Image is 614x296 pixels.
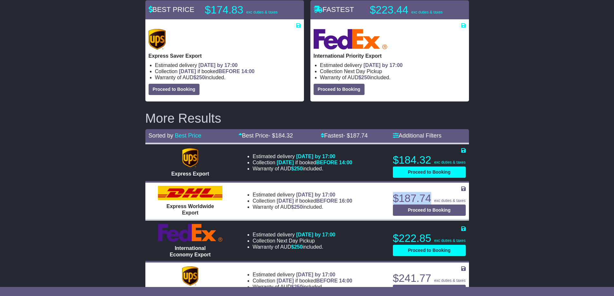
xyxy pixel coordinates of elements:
li: Warranty of AUD included. [253,244,336,250]
li: Collection [253,238,336,244]
img: UPS (new): Expedited Export [182,266,198,286]
span: $ [193,75,205,80]
button: Proceed to Booking [393,167,466,178]
p: $223.44 [370,4,451,16]
span: BEFORE [316,198,338,204]
li: Collection [253,278,352,284]
a: Best Price- $184.32 [239,132,293,139]
span: $ [358,75,370,80]
button: Proceed to Booking [393,245,466,256]
span: 184.32 [275,132,293,139]
span: 250 [294,284,303,290]
span: Express Export [171,171,209,177]
li: Estimated delivery [253,272,352,278]
img: UPS (new): Express Saver Export [149,29,166,50]
a: Fastest- $187.74 [321,132,368,139]
button: Proceed to Booking [149,84,200,95]
span: 250 [294,166,303,171]
span: Next Day Pickup [344,69,382,74]
span: exc duties & taxes [434,238,465,243]
li: Estimated delivery [253,153,352,159]
span: [DATE] by 17:00 [296,192,336,197]
span: if booked [179,69,254,74]
li: Estimated delivery [320,62,466,68]
span: exc duties & taxes [246,10,278,14]
li: Collection [253,198,352,204]
li: Warranty of AUD included. [253,166,352,172]
li: Warranty of AUD included. [320,74,466,81]
p: International Priority Export [314,53,466,59]
button: Proceed to Booking [314,84,365,95]
img: DHL: Express Worldwide Export [158,186,222,200]
li: Estimated delivery [155,62,301,68]
span: 14:00 [241,69,255,74]
button: Proceed to Booking [393,285,466,296]
span: Next Day Pickup [277,238,315,243]
span: 187.74 [350,132,368,139]
span: 16:00 [339,198,352,204]
p: $187.74 [393,192,466,205]
li: Warranty of AUD included. [253,284,352,290]
span: $ [291,244,303,250]
img: FedEx Express: International Economy Export [158,224,222,242]
li: Collection [320,68,466,74]
span: [DATE] [277,278,294,283]
span: Sorted by [149,132,173,139]
span: FASTEST [314,5,354,14]
button: Proceed to Booking [393,205,466,216]
span: [DATE] [179,69,196,74]
span: if booked [277,198,352,204]
span: BEFORE [316,278,338,283]
span: [DATE] by 17:00 [296,272,336,277]
span: [DATE] by 17:00 [296,154,336,159]
p: Express Saver Export [149,53,301,59]
span: 250 [294,204,303,210]
li: Collection [253,159,352,166]
span: [DATE] [277,160,294,165]
p: $174.83 [205,4,286,16]
span: exc duties & taxes [434,160,465,165]
p: $241.77 [393,272,466,285]
h2: More Results [145,111,469,125]
li: Estimated delivery [253,192,352,198]
li: Estimated delivery [253,232,336,238]
li: Warranty of AUD included. [253,204,352,210]
span: exc duties & taxes [411,10,443,14]
li: Warranty of AUD included. [155,74,301,81]
p: $222.85 [393,232,466,245]
li: Collection [155,68,301,74]
span: if booked [277,160,352,165]
span: exc duties & taxes [434,198,465,203]
span: if booked [277,278,352,283]
p: $184.32 [393,154,466,167]
span: 250 [196,75,205,80]
span: [DATE] by 17:00 [296,232,336,237]
span: 14:00 [339,160,352,165]
span: $ [291,204,303,210]
span: BEFORE [219,69,240,74]
img: UPS (new): Express Export [182,148,198,167]
span: BEST PRICE [149,5,194,14]
span: $ [291,166,303,171]
img: FedEx Express: International Priority Export [314,29,387,50]
a: Additional Filters [393,132,442,139]
span: International Economy Export [170,245,211,257]
span: [DATE] by 17:00 [199,62,238,68]
span: exc duties & taxes [434,278,465,283]
span: Express Worldwide Export [166,204,214,215]
span: 250 [294,244,303,250]
span: 14:00 [339,278,352,283]
span: - $ [343,132,368,139]
span: $ [291,284,303,290]
span: 250 [361,75,370,80]
span: BEFORE [316,160,338,165]
span: [DATE] [277,198,294,204]
span: - $ [268,132,293,139]
span: [DATE] by 17:00 [364,62,403,68]
a: Best Price [175,132,201,139]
